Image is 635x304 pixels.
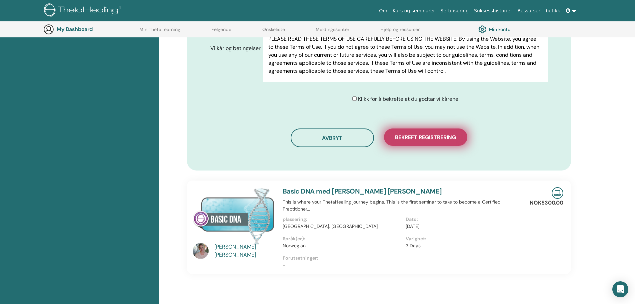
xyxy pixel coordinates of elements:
span: Avbryt [322,134,342,141]
img: logo.png [44,3,124,18]
a: Kurs og seminarer [390,5,438,17]
p: NOK5300.00 [530,199,563,207]
a: [PERSON_NAME] [PERSON_NAME] [214,243,276,259]
a: Hjelp og ressurser [380,27,420,37]
img: Basic DNA [193,187,275,245]
a: Min ThetaLearning [139,27,180,37]
p: Norwegian [283,242,402,249]
a: Meldingssenter [316,27,349,37]
p: [DATE] [406,223,525,230]
p: [GEOGRAPHIC_DATA], [GEOGRAPHIC_DATA] [283,223,402,230]
button: Avbryt [291,128,374,147]
p: This is where your ThetaHealing journey begins. This is the first seminar to take to become a Cer... [283,199,529,213]
a: butikk [543,5,563,17]
a: Ressurser [515,5,543,17]
p: plassering: [283,216,402,223]
img: generic-user-icon.jpg [43,24,54,35]
span: Klikk for å bekrefte at du godtar vilkårene [358,95,458,102]
a: Sertifisering [438,5,471,17]
h3: My Dashboard [57,26,123,32]
p: PLEASE READ THESE TERMS OF USE CAREFULLY BEFORE USING THE WEBSITE. By using the Website, you agre... [268,35,542,75]
p: 3 Days [406,242,525,249]
a: Ønskeliste [262,27,285,37]
a: Min konto [478,24,510,35]
img: cog.svg [478,24,486,35]
a: Om [376,5,390,17]
a: Basic DNA med [PERSON_NAME] [PERSON_NAME] [283,187,442,196]
a: Følgende [211,27,231,37]
a: Suksesshistorier [471,5,515,17]
span: Bekreft registrering [395,134,456,141]
button: Bekreft registrering [384,128,467,146]
p: Dato: [406,216,525,223]
p: Språk(er): [283,235,402,242]
img: Live Online Seminar [552,187,563,199]
div: Open Intercom Messenger [612,281,628,297]
p: Lor IpsumDolorsi.ame Cons adipisci elits do eiusm tem incid, utl etdol, magnaali eni adminimve qu... [268,80,542,177]
label: Vilkår og betingelser [205,42,263,55]
p: Forutsetninger: [283,255,529,262]
p: Varighet: [406,235,525,242]
p: - [283,262,529,269]
img: default.jpg [193,243,209,259]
